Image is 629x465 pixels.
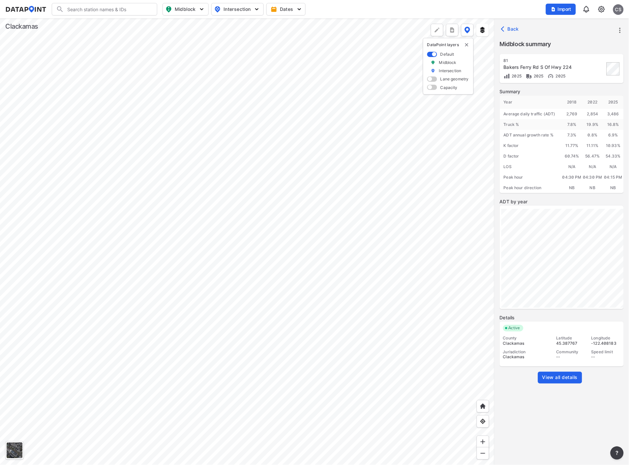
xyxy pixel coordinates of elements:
button: Midblock [163,3,209,15]
div: Latitude [556,335,585,341]
img: zeq5HYn9AnE9l6UmnFLPAAAAAElFTkSuQmCC [480,418,486,425]
label: ADT by year [500,198,624,205]
img: close-external-leyer.3061a1c7.svg [464,42,469,47]
img: +XpAUvaXAN7GudzAAAAAElFTkSuQmCC [480,403,486,410]
div: 2025 [603,96,624,109]
button: External layers [476,24,489,36]
div: CS [613,4,624,15]
span: 2025 [554,73,566,78]
div: Home [477,400,489,413]
img: layers.ee07997e.svg [479,27,486,33]
button: more [446,24,459,36]
div: 04:30 PM [562,172,583,183]
div: 11.77% [562,140,583,151]
span: Active [506,325,524,332]
a: Import [546,6,579,12]
img: 5YPKRKmlfpI5mqlR8AD95paCi+0kK1fRFDJSaMmawlwaeJcJwk9O2fotCW5ve9gAAAAASUVORK5CYII= [198,6,205,13]
div: D factor [500,151,562,161]
div: Truck % [500,119,562,130]
span: Back [502,26,519,32]
div: N/A [603,161,624,172]
img: data-point-layers.37681fc9.svg [464,27,470,33]
div: 6.9 % [603,130,624,140]
div: NB [562,183,583,193]
label: Default [440,51,454,57]
div: Polygon tool [431,24,443,36]
div: Clackamas [503,341,551,346]
div: Zoom out [477,447,489,460]
div: View my location [477,415,489,428]
button: more [611,447,624,460]
div: County [503,335,551,341]
img: Volume count [504,73,510,79]
img: marker_Intersection.6861001b.svg [431,68,435,73]
button: DataPoint layers [461,24,474,36]
div: LOS [500,161,562,172]
span: Intersection [214,5,259,13]
span: Midblock [165,5,204,13]
button: Back [500,24,522,34]
div: 2022 [583,96,603,109]
div: Average daily traffic (ADT) [500,109,562,119]
img: map_pin_int.54838e6b.svg [214,5,222,13]
div: 54.33% [603,151,624,161]
div: 7.3 % [562,130,583,140]
label: Intersection [439,68,462,73]
button: Dates [266,3,306,15]
label: Midblock summary [500,40,624,49]
div: N/A [583,161,603,172]
div: 56.47% [583,151,603,161]
div: 3,486 [603,109,624,119]
label: Details [500,314,624,321]
div: 19.9 % [583,119,603,130]
div: Clackamas [503,355,551,360]
div: 45.387767 [556,341,585,346]
div: Peak hour [500,172,562,183]
button: more [614,25,626,36]
div: K factor [500,140,562,151]
div: 11.11% [583,140,603,151]
span: 2025 [510,73,522,78]
div: Toggle basemap [5,441,24,460]
img: map_pin_mid.602f9df1.svg [165,5,173,13]
div: N/A [562,161,583,172]
div: -- [591,355,620,360]
img: +Dz8AAAAASUVORK5CYII= [434,27,440,33]
label: Midblock [439,60,457,65]
label: Capacity [440,85,458,90]
img: Vehicle class [526,73,532,79]
img: marker_Midblock.5ba75e30.svg [431,60,435,65]
span: ? [614,449,620,457]
div: 60.74% [562,151,583,161]
div: Year [500,96,562,109]
div: Zoom in [477,436,489,448]
p: DataPoint layers [427,42,469,47]
span: 2025 [532,73,544,78]
button: Import [546,4,576,15]
div: 16.8 % [603,119,624,130]
div: 2,769 [562,109,583,119]
div: -122.408183 [591,341,620,346]
img: 5YPKRKmlfpI5mqlR8AD95paCi+0kK1fRFDJSaMmawlwaeJcJwk9O2fotCW5ve9gAAAAASUVORK5CYII= [254,6,260,13]
img: ZvzfEJKXnyWIrJytrsY285QMwk63cM6Drc+sIAAAAASUVORK5CYII= [480,439,486,445]
div: 2018 [562,96,583,109]
img: cids17cp3yIFEOpj3V8A9qJSH103uA521RftCD4eeui4ksIb+krbm5XvIjxD52OS6NWLn9gAAAAAElFTkSuQmCC [598,5,606,13]
div: Community [556,349,585,355]
img: Vehicle speed [548,73,554,79]
img: MAAAAAElFTkSuQmCC [480,450,486,457]
button: Intersection [211,3,264,15]
img: xqJnZQTG2JQi0x5lvmkeSNbbgIiQD62bqHG8IfrOzanD0FsRdYrij6fAAAAAElFTkSuQmCC [449,27,456,33]
img: 5YPKRKmlfpI5mqlR8AD95paCi+0kK1fRFDJSaMmawlwaeJcJwk9O2fotCW5ve9gAAAAASUVORK5CYII= [296,6,303,13]
label: Lane geometry [440,76,469,82]
div: Jurisdiction [503,349,551,355]
img: 8A77J+mXikMhHQAAAAASUVORK5CYII= [583,5,590,13]
div: 10.93% [603,140,624,151]
img: dataPointLogo.9353c09d.svg [5,6,46,13]
div: NB [583,183,603,193]
img: calendar-gold.39a51dde.svg [271,6,277,13]
label: Summary [500,88,624,95]
div: Speed limit [591,349,620,355]
img: file_add.62c1e8a2.svg [551,7,556,12]
div: 0.8 % [583,130,603,140]
div: 7.8 % [562,119,583,130]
